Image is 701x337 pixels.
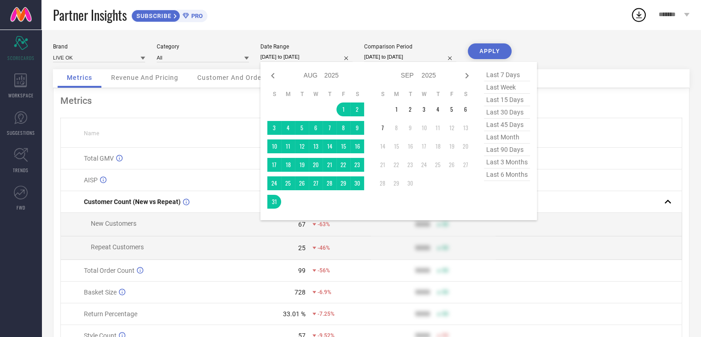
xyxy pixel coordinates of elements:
[60,95,682,106] div: Metrics
[364,52,456,62] input: Select comparison period
[417,139,431,153] td: Wed Sep 17 2025
[459,121,472,135] td: Sat Sep 13 2025
[53,43,145,50] div: Brand
[484,144,530,156] span: last 90 days
[318,245,330,251] span: -46%
[13,167,29,174] span: TRENDS
[415,244,430,252] div: 9999
[267,176,281,190] td: Sun Aug 24 2025
[376,176,389,190] td: Sun Sep 28 2025
[431,102,445,116] td: Thu Sep 04 2025
[318,267,330,274] span: -56%
[376,121,389,135] td: Sun Sep 07 2025
[84,155,114,162] span: Total GMV
[376,158,389,172] td: Sun Sep 21 2025
[91,243,144,251] span: Repeat Customers
[197,74,268,81] span: Customer And Orders
[403,176,417,190] td: Tue Sep 30 2025
[415,289,430,296] div: 9999
[484,156,530,168] span: last 3 months
[442,289,448,295] span: 50
[157,43,249,50] div: Category
[415,267,430,274] div: 9999
[442,245,448,251] span: 50
[323,176,336,190] td: Thu Aug 28 2025
[323,158,336,172] td: Thu Aug 21 2025
[318,221,330,228] span: -63%
[260,43,353,50] div: Date Range
[84,267,135,274] span: Total Order Count
[298,244,306,252] div: 25
[84,289,117,296] span: Basket Size
[484,119,530,131] span: last 45 days
[309,121,323,135] td: Wed Aug 06 2025
[295,176,309,190] td: Tue Aug 26 2025
[318,311,335,317] span: -7.25%
[111,74,178,81] span: Revenue And Pricing
[431,121,445,135] td: Thu Sep 11 2025
[336,102,350,116] td: Fri Aug 01 2025
[336,176,350,190] td: Fri Aug 29 2025
[132,12,174,19] span: SUBSCRIBE
[459,102,472,116] td: Sat Sep 06 2025
[267,158,281,172] td: Sun Aug 17 2025
[389,139,403,153] td: Mon Sep 15 2025
[84,130,99,137] span: Name
[459,90,472,98] th: Saturday
[131,7,207,22] a: SUBSCRIBEPRO
[336,158,350,172] td: Fri Aug 22 2025
[417,90,431,98] th: Wednesday
[295,121,309,135] td: Tue Aug 05 2025
[415,310,430,318] div: 9999
[84,176,98,184] span: AISP
[445,90,459,98] th: Friday
[403,158,417,172] td: Tue Sep 23 2025
[442,221,448,228] span: 50
[442,267,448,274] span: 50
[431,90,445,98] th: Thursday
[295,139,309,153] td: Tue Aug 12 2025
[298,267,306,274] div: 99
[417,121,431,135] td: Wed Sep 10 2025
[350,102,364,116] td: Sat Aug 02 2025
[189,12,203,19] span: PRO
[389,121,403,135] td: Mon Sep 08 2025
[389,90,403,98] th: Monday
[281,158,295,172] td: Mon Aug 18 2025
[267,70,278,81] div: Previous month
[468,43,512,59] button: APPLY
[53,6,127,24] span: Partner Insights
[281,121,295,135] td: Mon Aug 04 2025
[17,204,25,211] span: FWD
[389,158,403,172] td: Mon Sep 22 2025
[445,139,459,153] td: Fri Sep 19 2025
[431,139,445,153] td: Thu Sep 18 2025
[336,90,350,98] th: Friday
[484,131,530,144] span: last month
[484,81,530,94] span: last week
[445,121,459,135] td: Fri Sep 12 2025
[350,90,364,98] th: Saturday
[298,221,306,228] div: 67
[431,158,445,172] td: Thu Sep 25 2025
[445,158,459,172] td: Fri Sep 26 2025
[403,139,417,153] td: Tue Sep 16 2025
[309,158,323,172] td: Wed Aug 20 2025
[323,139,336,153] td: Thu Aug 14 2025
[260,52,353,62] input: Select date range
[295,90,309,98] th: Tuesday
[461,70,472,81] div: Next month
[442,311,448,317] span: 50
[309,139,323,153] td: Wed Aug 13 2025
[350,176,364,190] td: Sat Aug 30 2025
[417,102,431,116] td: Wed Sep 03 2025
[389,176,403,190] td: Mon Sep 29 2025
[323,90,336,98] th: Thursday
[281,139,295,153] td: Mon Aug 11 2025
[376,139,389,153] td: Sun Sep 14 2025
[484,106,530,119] span: last 30 days
[350,121,364,135] td: Sat Aug 09 2025
[459,158,472,172] td: Sat Sep 27 2025
[484,69,530,81] span: last 7 days
[7,54,35,61] span: SCORECARDS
